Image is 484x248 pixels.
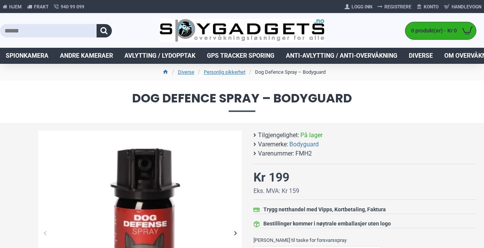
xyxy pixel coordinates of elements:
[178,68,194,76] a: Diverse
[160,19,324,42] img: SpyGadgets.no
[8,92,476,112] span: Dog Defence Spray – Bodyguard
[452,3,481,10] span: Handlevogn
[60,51,113,60] span: Andre kameraer
[414,1,441,13] a: Konto
[258,149,294,158] b: Varenummer:
[405,22,476,39] a: 0 produkt(er) - Kr 0
[61,3,84,10] span: 940 99 099
[201,48,280,64] a: GPS Tracker Sporing
[342,1,375,13] a: Logg Inn
[300,131,323,140] span: På lager
[289,140,319,149] a: Bodyguard
[263,206,386,214] div: Trygg netthandel med Vipps, Kortbetaling, Faktura
[253,168,289,186] div: Kr 199
[119,48,201,64] a: Avlytting / Lydopptak
[375,1,414,13] a: Registrere
[409,51,433,60] span: Diverse
[286,51,397,60] span: Anti-avlytting / Anti-overvåkning
[405,27,459,35] span: 0 produkt(er) - Kr 0
[280,48,403,64] a: Anti-avlytting / Anti-overvåkning
[6,51,48,60] span: Spionkamera
[352,3,372,10] span: Logg Inn
[253,234,476,246] label: [PERSON_NAME] til taske for forsvarsspray
[229,226,242,240] div: Next slide
[34,3,48,10] span: Frakt
[9,3,22,10] span: Hjem
[441,1,484,13] a: Handlevogn
[124,51,195,60] span: Avlytting / Lydopptak
[204,68,245,76] a: Personlig sikkerhet
[403,48,439,64] a: Diverse
[424,3,439,10] span: Konto
[207,51,274,60] span: GPS Tracker Sporing
[258,140,288,149] b: Varemerke:
[384,3,411,10] span: Registrere
[295,149,312,158] span: FMH2
[38,226,52,240] div: Previous slide
[54,48,119,64] a: Andre kameraer
[258,131,299,140] b: Tilgjengelighet:
[263,220,391,228] div: Bestillinger kommer i nøytrale emballasjer uten logo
